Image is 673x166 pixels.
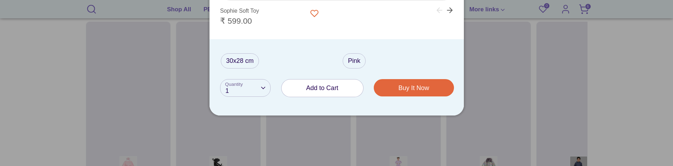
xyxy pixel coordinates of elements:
label: 30x28 cm [221,53,259,69]
button: 1 [220,79,271,97]
button: Add to Wishlist [306,6,323,20]
span: ₹ 599.00 [220,17,252,25]
span: Add to Cart [306,84,338,91]
button: Previous [428,2,444,18]
label: Pink [343,53,366,69]
div: Sophie Soft Toy [220,6,259,16]
button: Buy It Now [374,79,454,96]
button: Add to Cart [282,79,363,97]
button: Next [445,2,461,18]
